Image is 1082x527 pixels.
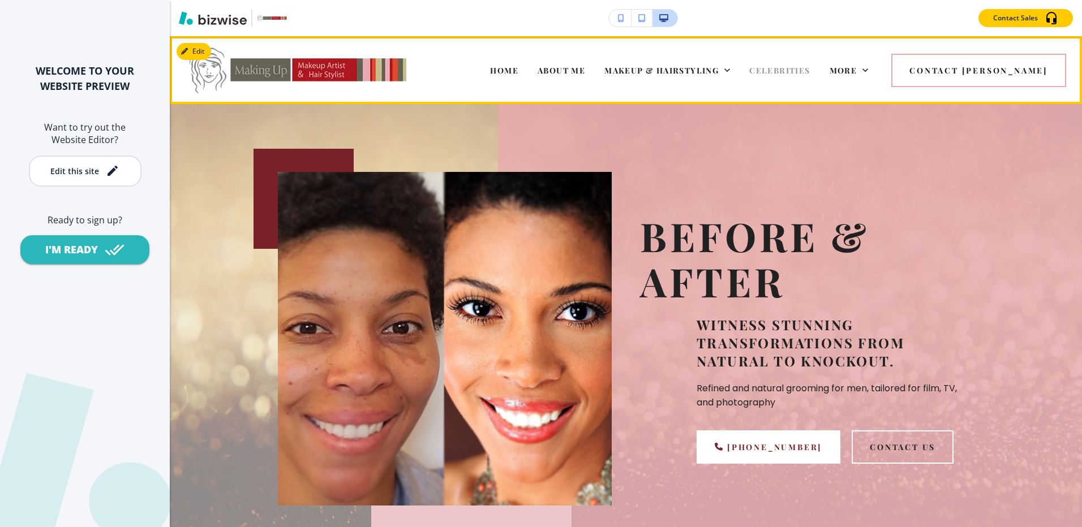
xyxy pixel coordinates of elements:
[179,11,247,25] img: Bizwise Logo
[697,316,974,370] h5: Witness stunning transformations from natural to knockout.
[177,43,211,60] button: Edit
[257,15,287,21] img: Your Logo
[18,121,152,146] h6: Want to try out the Website Editor?
[490,65,518,76] span: HOME
[697,381,974,410] p: Refined and natural grooming for men, tailored for film, TV, and photography
[18,63,152,94] h2: WELCOME TO YOUR WEBSITE PREVIEW
[749,65,810,76] span: CELEBRITIES
[20,235,149,264] button: I'M READY
[45,243,98,257] div: I'M READY
[891,54,1066,87] button: Contact [PERSON_NAME]
[538,65,585,76] span: ABOUT ME
[29,155,141,187] button: Edit this site
[640,214,974,304] h1: Before & After
[604,65,719,76] span: MAKEUP & HAIRSTYLING
[993,13,1038,23] p: Contact Sales
[830,64,869,76] div: More
[697,430,840,464] a: [PHONE_NUMBER]
[978,9,1073,27] button: Contact Sales
[18,214,152,226] h6: Ready to sign up?
[50,167,99,175] div: Edit this site
[278,172,612,506] img: 0fbeb6547475f043445fa630382c28ca.webp
[604,64,730,76] div: MAKEUP & HAIRSTYLING
[830,65,857,76] span: More
[852,430,954,464] button: Contact Us
[187,46,411,93] img: Doris Lew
